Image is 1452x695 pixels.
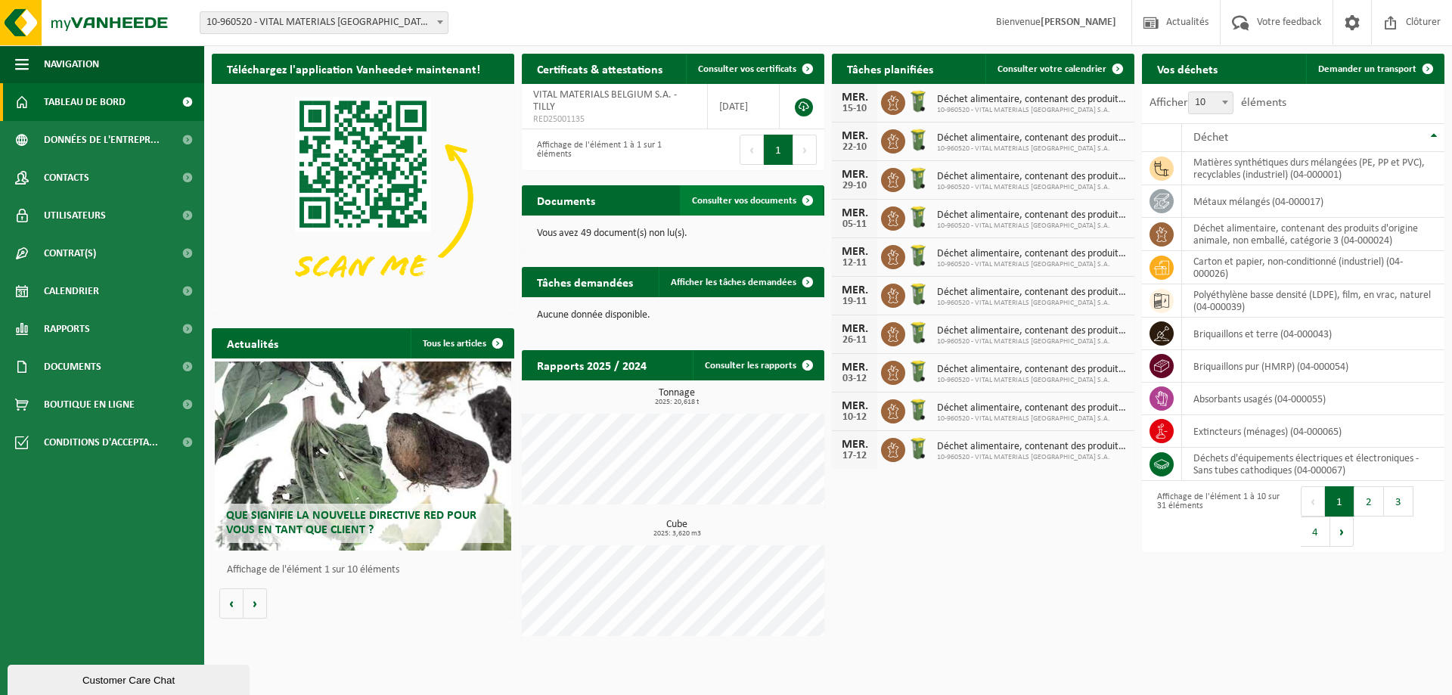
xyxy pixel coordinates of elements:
td: briquaillons et terre (04-000043) [1182,318,1444,350]
p: Aucune donnée disponible. [537,310,809,321]
span: Tableau de bord [44,83,126,121]
span: Consulter vos documents [692,196,796,206]
td: absorbants usagés (04-000055) [1182,383,1444,415]
span: Consulter votre calendrier [997,64,1106,74]
div: MER. [839,207,870,219]
div: MER. [839,323,870,335]
span: Contacts [44,159,89,197]
span: Déchet alimentaire, contenant des produits d'origine animale, non emballé, catég... [937,132,1127,144]
img: WB-0140-HPE-GN-50 [905,127,931,153]
h2: Rapports 2025 / 2024 [522,350,662,380]
span: Demander un transport [1318,64,1416,74]
img: WB-0140-HPE-GN-50 [905,358,931,384]
img: WB-0140-HPE-GN-50 [905,88,931,114]
img: WB-0140-HPE-GN-50 [905,281,931,307]
label: Afficher éléments [1149,97,1286,109]
button: 4 [1301,517,1330,547]
span: Rapports [44,310,90,348]
span: Afficher les tâches demandées [671,278,796,287]
span: Déchet alimentaire, contenant des produits d'origine animale, non emballé, catég... [937,441,1127,453]
button: 1 [1325,486,1354,517]
a: Que signifie la nouvelle directive RED pour vous en tant que client ? [215,361,511,551]
td: matières synthétiques durs mélangées (PE, PP et PVC), recyclables (industriel) (04-000001) [1182,152,1444,185]
h2: Tâches planifiées [832,54,948,83]
div: 12-11 [839,258,870,268]
span: Déchet alimentaire, contenant des produits d'origine animale, non emballé, catég... [937,402,1127,414]
div: 10-12 [839,412,870,423]
span: RED25001135 [533,113,696,126]
button: 2 [1354,486,1384,517]
span: Déchet alimentaire, contenant des produits d'origine animale, non emballé, catég... [937,171,1127,183]
div: 15-10 [839,104,870,114]
span: Que signifie la nouvelle directive RED pour vous en tant que client ? [226,510,476,536]
a: Tous les articles [411,328,513,358]
a: Consulter les rapports [693,350,823,380]
span: Consulter vos certificats [698,64,796,74]
div: MER. [839,439,870,451]
div: MER. [839,130,870,142]
div: 26-11 [839,335,870,346]
a: Afficher les tâches demandées [659,267,823,297]
span: 10-960520 - VITAL MATERIALS [GEOGRAPHIC_DATA] S.A. [937,222,1127,231]
img: WB-0140-HPE-GN-50 [905,166,931,191]
div: 29-10 [839,181,870,191]
td: [DATE] [708,84,780,129]
p: Vous avez 49 document(s) non lu(s). [537,228,809,239]
span: Déchet alimentaire, contenant des produits d'origine animale, non emballé, catég... [937,209,1127,222]
h2: Documents [522,185,610,215]
img: Download de VHEPlus App [212,84,514,311]
div: 05-11 [839,219,870,230]
span: Boutique en ligne [44,386,135,424]
span: Navigation [44,45,99,83]
span: Utilisateurs [44,197,106,234]
button: 1 [764,135,793,165]
h2: Vos déchets [1142,54,1233,83]
span: Déchet alimentaire, contenant des produits d'origine animale, non emballé, catég... [937,248,1127,260]
span: Données de l'entrepr... [44,121,160,159]
a: Consulter votre calendrier [985,54,1133,84]
span: Contrat(s) [44,234,96,272]
div: 19-11 [839,296,870,307]
button: Next [1330,517,1354,547]
img: WB-0140-HPE-GN-50 [905,243,931,268]
div: MER. [839,246,870,258]
div: MER. [839,400,870,412]
span: 10-960520 - VITAL MATERIALS [GEOGRAPHIC_DATA] S.A. [937,183,1127,192]
button: 3 [1384,486,1413,517]
span: 10-960520 - VITAL MATERIALS [GEOGRAPHIC_DATA] S.A. [937,453,1127,462]
button: Vorige [219,588,244,619]
button: Volgende [244,588,267,619]
button: Previous [1301,486,1325,517]
td: déchets d'équipements électriques et électroniques - Sans tubes cathodiques (04-000067) [1182,448,1444,481]
div: MER. [839,169,870,181]
span: Déchet alimentaire, contenant des produits d'origine animale, non emballé, catég... [937,287,1127,299]
img: WB-0140-HPE-GN-50 [905,436,931,461]
span: Conditions d'accepta... [44,424,158,461]
a: Demander un transport [1306,54,1443,84]
span: Déchet alimentaire, contenant des produits d'origine animale, non emballé, catég... [937,94,1127,106]
span: 10 [1189,92,1233,113]
a: Consulter vos certificats [686,54,823,84]
span: 10-960520 - VITAL MATERIALS [GEOGRAPHIC_DATA] S.A. [937,260,1127,269]
td: métaux mélangés (04-000017) [1182,185,1444,218]
span: 10-960520 - VITAL MATERIALS BELGIUM S.A. - TILLY [200,11,448,34]
td: carton et papier, non-conditionné (industriel) (04-000026) [1182,251,1444,284]
h2: Tâches demandées [522,267,648,296]
h3: Cube [529,520,824,538]
p: Affichage de l'élément 1 sur 10 éléments [227,565,507,576]
strong: [PERSON_NAME] [1041,17,1116,28]
td: polyéthylène basse densité (LDPE), film, en vrac, naturel (04-000039) [1182,284,1444,318]
span: 10-960520 - VITAL MATERIALS [GEOGRAPHIC_DATA] S.A. [937,144,1127,154]
div: 03-12 [839,374,870,384]
span: 10 [1188,92,1233,114]
td: extincteurs (ménages) (04-000065) [1182,415,1444,448]
button: Previous [740,135,764,165]
span: Documents [44,348,101,386]
iframe: chat widget [8,662,253,695]
span: 10-960520 - VITAL MATERIALS [GEOGRAPHIC_DATA] S.A. [937,337,1127,346]
h3: Tonnage [529,388,824,406]
div: MER. [839,92,870,104]
span: Déchet [1193,132,1228,144]
span: 10-960520 - VITAL MATERIALS [GEOGRAPHIC_DATA] S.A. [937,299,1127,308]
